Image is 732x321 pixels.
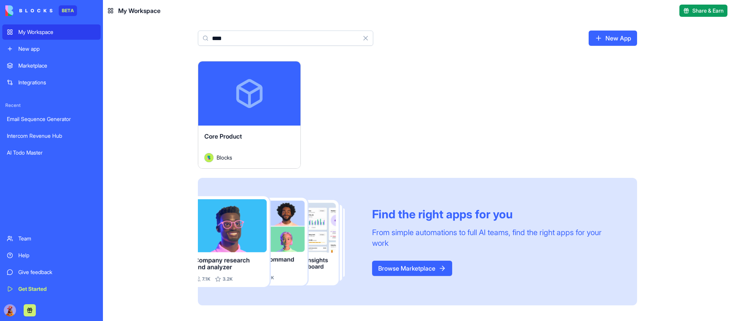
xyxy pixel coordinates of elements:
span: Blocks [217,153,232,161]
a: My Workspace [2,24,101,40]
div: Get Started [18,285,96,293]
a: New app [2,41,101,56]
span: Share & Earn [692,7,724,15]
div: AI Todo Master [7,149,96,156]
div: Give feedback [18,268,96,276]
button: Share & Earn [679,5,727,17]
span: Core Product [204,132,242,140]
a: New App [589,31,637,46]
span: Recent [2,102,101,108]
div: Help [18,252,96,259]
a: Give feedback [2,265,101,280]
div: My Workspace [18,28,96,36]
div: Email Sequence Generator [7,115,96,123]
a: Core ProductAvatarBlocks [198,61,301,169]
img: Frame_181_egmpey.png [198,196,360,287]
div: New app [18,45,96,53]
div: Marketplace [18,62,96,69]
div: From simple automations to full AI teams, find the right apps for your work [372,227,619,248]
a: Team [2,231,101,246]
a: Browse Marketplace [372,261,452,276]
a: Get Started [2,281,101,297]
div: Team [18,235,96,242]
img: Avatar [204,153,213,162]
img: logo [5,5,53,16]
div: BETA [59,5,77,16]
a: Intercom Revenue Hub [2,128,101,144]
a: Email Sequence Generator [2,111,101,127]
a: AI Todo Master [2,145,101,160]
a: Marketplace [2,58,101,73]
button: Clear [358,31,373,46]
a: Integrations [2,75,101,90]
div: Intercom Revenue Hub [7,132,96,140]
a: BETA [5,5,77,16]
span: My Workspace [118,6,161,15]
div: Find the right apps for you [372,207,619,221]
img: Kuku_Large_sla5px.png [4,304,16,316]
div: Integrations [18,79,96,86]
a: Help [2,248,101,263]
